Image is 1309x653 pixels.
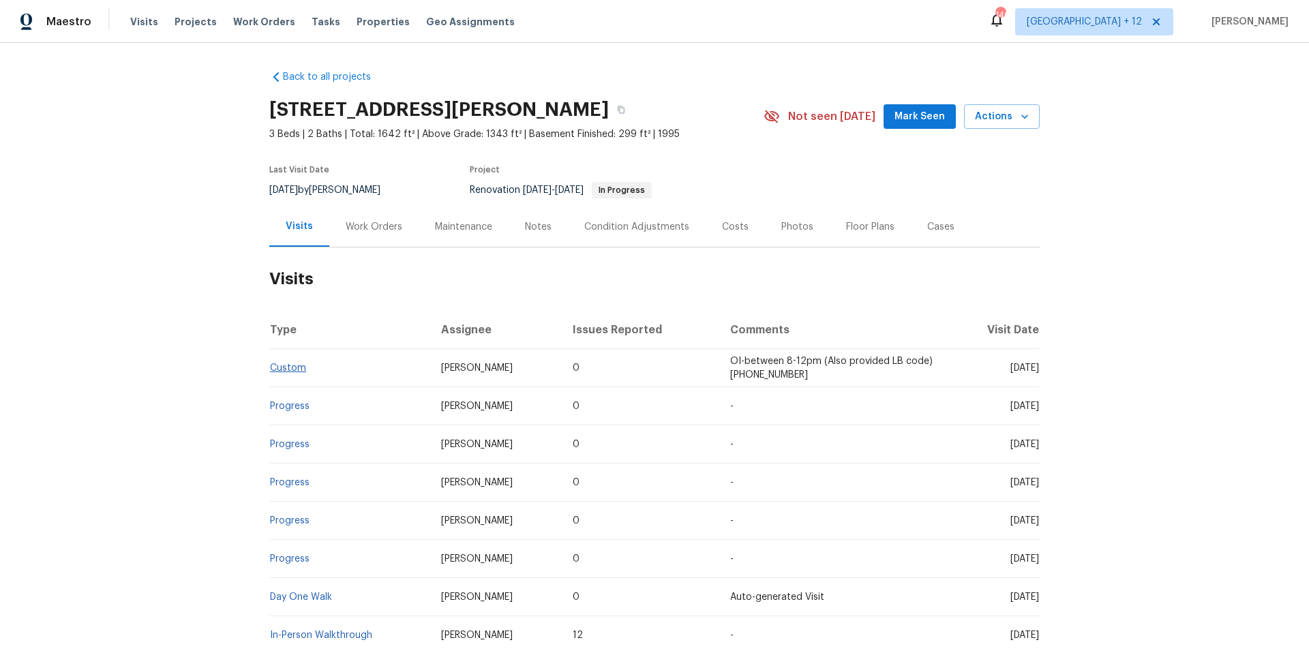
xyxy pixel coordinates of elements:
[441,363,513,373] span: [PERSON_NAME]
[130,15,158,29] span: Visits
[441,592,513,602] span: [PERSON_NAME]
[269,311,430,349] th: Type
[730,554,734,564] span: -
[269,182,397,198] div: by [PERSON_NAME]
[357,15,410,29] span: Properties
[1010,554,1039,564] span: [DATE]
[730,592,824,602] span: Auto-generated Visit
[730,401,734,411] span: -
[1010,592,1039,602] span: [DATE]
[312,17,340,27] span: Tasks
[470,185,652,195] span: Renovation
[573,363,580,373] span: 0
[894,108,945,125] span: Mark Seen
[584,220,689,234] div: Condition Adjustments
[270,363,306,373] a: Custom
[593,186,650,194] span: In Progress
[1027,15,1142,29] span: [GEOGRAPHIC_DATA] + 12
[270,554,310,564] a: Progress
[1010,401,1039,411] span: [DATE]
[426,15,515,29] span: Geo Assignments
[270,631,372,640] a: In-Person Walkthrough
[846,220,894,234] div: Floor Plans
[269,247,1040,311] h2: Visits
[1206,15,1289,29] span: [PERSON_NAME]
[270,516,310,526] a: Progress
[950,311,1040,349] th: Visit Date
[975,108,1029,125] span: Actions
[719,311,950,349] th: Comments
[523,185,552,195] span: [DATE]
[523,185,584,195] span: -
[964,104,1040,130] button: Actions
[525,220,552,234] div: Notes
[346,220,402,234] div: Work Orders
[441,631,513,640] span: [PERSON_NAME]
[722,220,749,234] div: Costs
[555,185,584,195] span: [DATE]
[286,219,313,233] div: Visits
[927,220,954,234] div: Cases
[269,166,329,174] span: Last Visit Date
[573,592,580,602] span: 0
[435,220,492,234] div: Maintenance
[269,127,764,141] span: 3 Beds | 2 Baths | Total: 1642 ft² | Above Grade: 1343 ft² | Basement Finished: 299 ft² | 1995
[730,631,734,640] span: -
[269,103,609,117] h2: [STREET_ADDRESS][PERSON_NAME]
[441,440,513,449] span: [PERSON_NAME]
[233,15,295,29] span: Work Orders
[270,440,310,449] a: Progress
[730,356,933,380] span: OI-between 8-12pm (Also provided LB code) [PHONE_NUMBER]
[1010,516,1039,526] span: [DATE]
[573,478,580,487] span: 0
[270,478,310,487] a: Progress
[1010,440,1039,449] span: [DATE]
[46,15,91,29] span: Maestro
[562,311,719,349] th: Issues Reported
[573,554,580,564] span: 0
[269,185,298,195] span: [DATE]
[430,311,562,349] th: Assignee
[730,478,734,487] span: -
[573,631,583,640] span: 12
[788,110,875,123] span: Not seen [DATE]
[269,70,400,84] a: Back to all projects
[270,592,332,602] a: Day One Walk
[995,8,1005,22] div: 140
[441,554,513,564] span: [PERSON_NAME]
[609,97,633,122] button: Copy Address
[884,104,956,130] button: Mark Seen
[573,440,580,449] span: 0
[573,401,580,411] span: 0
[573,516,580,526] span: 0
[1010,631,1039,640] span: [DATE]
[1010,363,1039,373] span: [DATE]
[270,401,310,411] a: Progress
[441,516,513,526] span: [PERSON_NAME]
[441,401,513,411] span: [PERSON_NAME]
[1010,478,1039,487] span: [DATE]
[441,478,513,487] span: [PERSON_NAME]
[730,516,734,526] span: -
[470,166,500,174] span: Project
[730,440,734,449] span: -
[175,15,217,29] span: Projects
[781,220,813,234] div: Photos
